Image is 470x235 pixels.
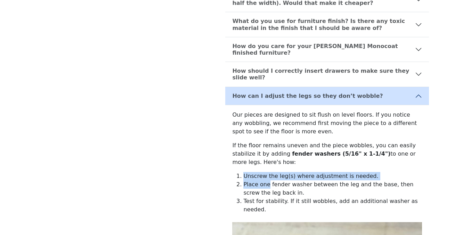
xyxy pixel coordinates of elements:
button: What do you use for furniture finish? Is there any toxic material in the finish that I should be ... [225,12,429,37]
b: What do you use for furniture finish? Is there any toxic material in the finish that I should be ... [232,18,415,31]
li: Test for stability. If it still wobbles, add an additional washer as needed. [243,197,422,214]
p: Our pieces are designed to sit flush on level floors. If you notice any wobbling, we recommend fi... [232,111,422,136]
b: How can I adjust the legs so they don’t wobble? [232,93,383,99]
li: Unscrew the leg(s) where adjustment is needed. [243,172,422,180]
button: How should I correctly insert drawers to make sure they slide well? [225,62,429,86]
b: How do you care for your [PERSON_NAME] Monocoat finished furniture? [232,43,415,56]
p: If the floor remains uneven and the piece wobbles, you can easily stabilize it by adding to one o... [232,141,422,166]
button: How can I adjust the legs so they don’t wobble? [225,87,429,105]
b: How should I correctly insert drawers to make sure they slide well? [232,68,415,81]
li: Place one fender washer between the leg and the base, then screw the leg back in. [243,180,422,197]
b: fender washers (5/16" x 1-1/4") [292,150,390,157]
button: How do you care for your [PERSON_NAME] Monocoat finished furniture? [225,37,429,62]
